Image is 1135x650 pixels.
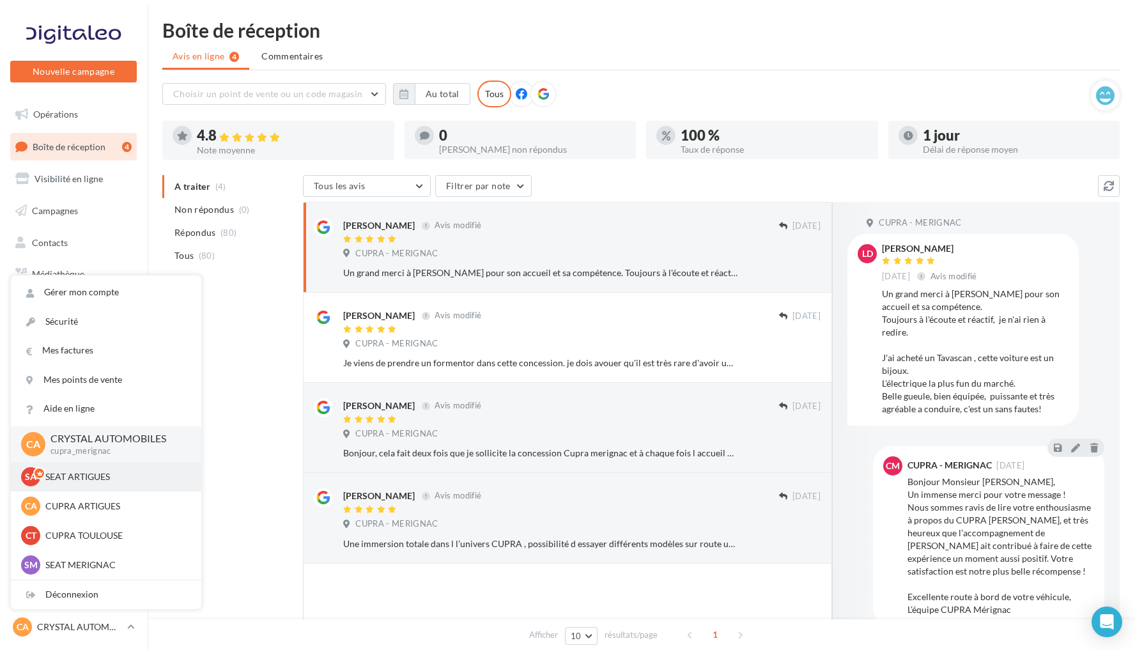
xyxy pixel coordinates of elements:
[17,621,29,633] span: CA
[882,244,980,253] div: [PERSON_NAME]
[778,354,821,372] button: Ignorer
[25,470,36,483] span: SA
[11,278,201,307] a: Gérer mon compte
[8,133,139,160] a: Boîte de réception4
[792,221,821,232] span: [DATE]
[435,401,481,411] span: Avis modifié
[355,338,438,350] span: CUPRA - MERIGNAC
[174,249,194,262] span: Tous
[435,311,481,321] span: Avis modifié
[303,175,431,197] button: Tous les avis
[439,145,626,154] div: [PERSON_NAME] non répondus
[24,559,38,571] span: SM
[8,229,139,256] a: Contacts
[11,394,201,423] a: Aide en ligne
[197,146,384,155] div: Note moyenne
[705,624,725,645] span: 1
[882,271,910,282] span: [DATE]
[1092,607,1122,637] div: Open Intercom Messenger
[8,367,139,405] a: Campagnes DataOnDemand
[571,631,582,641] span: 10
[907,476,1094,616] div: Bonjour Monsieur [PERSON_NAME], Un immense merci pour votre message ! Nous sommes ravis de lire v...
[162,20,1120,40] div: Boîte de réception
[343,267,737,279] div: Un grand merci à [PERSON_NAME] pour son accueil et sa compétence. Toujours à l'écoute et réactif,...
[886,460,900,472] span: CM
[393,83,470,105] button: Au total
[882,288,1069,415] div: Un grand merci à [PERSON_NAME] pour son accueil et sa compétence. Toujours à l'écoute et réactif,...
[45,500,186,513] p: CUPRA ARTIGUES
[778,264,821,282] button: Ignorer
[8,293,139,320] a: Calendrier
[907,461,992,470] div: CUPRA - MERIGNAC
[33,109,78,120] span: Opérations
[343,490,415,502] div: [PERSON_NAME]
[778,444,821,462] button: Ignorer
[996,461,1024,470] span: [DATE]
[8,101,139,128] a: Opérations
[174,203,234,216] span: Non répondus
[681,145,868,154] div: Taux de réponse
[355,518,438,530] span: CUPRA - MERIGNAC
[32,205,78,216] span: Campagnes
[45,559,186,571] p: SEAT MERIGNAC
[355,428,438,440] span: CUPRA - MERIGNAC
[681,128,868,143] div: 100 %
[792,311,821,322] span: [DATE]
[50,445,181,457] p: cupra_merignac
[45,470,186,483] p: SEAT ARTIGUES
[50,431,181,446] p: CRYSTAL AUTOMOBILES
[25,500,37,513] span: CA
[10,61,137,82] button: Nouvelle campagne
[343,309,415,322] div: [PERSON_NAME]
[11,580,201,609] div: Déconnexion
[923,128,1110,143] div: 1 jour
[435,491,481,501] span: Avis modifié
[605,629,658,641] span: résultats/page
[220,228,236,238] span: (80)
[435,175,532,197] button: Filtrer par note
[439,128,626,143] div: 0
[565,627,598,645] button: 10
[343,399,415,412] div: [PERSON_NAME]
[343,219,415,232] div: [PERSON_NAME]
[32,236,68,247] span: Contacts
[11,307,201,336] a: Sécurité
[477,81,511,107] div: Tous
[778,535,821,553] button: Ignorer
[8,166,139,192] a: Visibilité en ligne
[8,325,139,362] a: PLV et print personnalisable
[33,141,105,151] span: Boîte de réception
[529,629,558,641] span: Afficher
[923,145,1110,154] div: Délai de réponse moyen
[26,529,36,542] span: CT
[862,247,873,260] span: LD
[197,128,384,143] div: 4.8
[415,83,470,105] button: Au total
[162,83,386,105] button: Choisir un point de vente ou un code magasin
[792,491,821,502] span: [DATE]
[32,268,84,279] span: Médiathèque
[11,366,201,394] a: Mes points de vente
[26,437,40,451] span: CA
[343,447,737,460] div: Bonjour, cela fait deux fois que je sollicite la concession Cupra merignac et à chaque fois l acc...
[35,173,103,184] span: Visibilité en ligne
[174,226,216,239] span: Répondus
[11,336,201,365] a: Mes factures
[343,357,737,369] div: Je viens de prendre un formentor dans cette concession. je dois avouer qu'il est très rare d'avoi...
[435,221,481,231] span: Avis modifié
[37,621,122,633] p: CRYSTAL AUTOMOBILES
[199,251,215,261] span: (80)
[45,529,186,542] p: CUPRA TOULOUSE
[343,538,737,550] div: Une immersion totale dans l l’univers CUPRA , possibilité d essayer différents modèles sur route ...
[314,180,366,191] span: Tous les avis
[8,197,139,224] a: Campagnes
[930,271,977,281] span: Avis modifié
[8,261,139,288] a: Médiathèque
[10,615,137,639] a: CA CRYSTAL AUTOMOBILES
[261,50,323,63] span: Commentaires
[355,248,438,259] span: CUPRA - MERIGNAC
[122,142,132,152] div: 4
[239,205,250,215] span: (0)
[879,217,961,229] span: CUPRA - MERIGNAC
